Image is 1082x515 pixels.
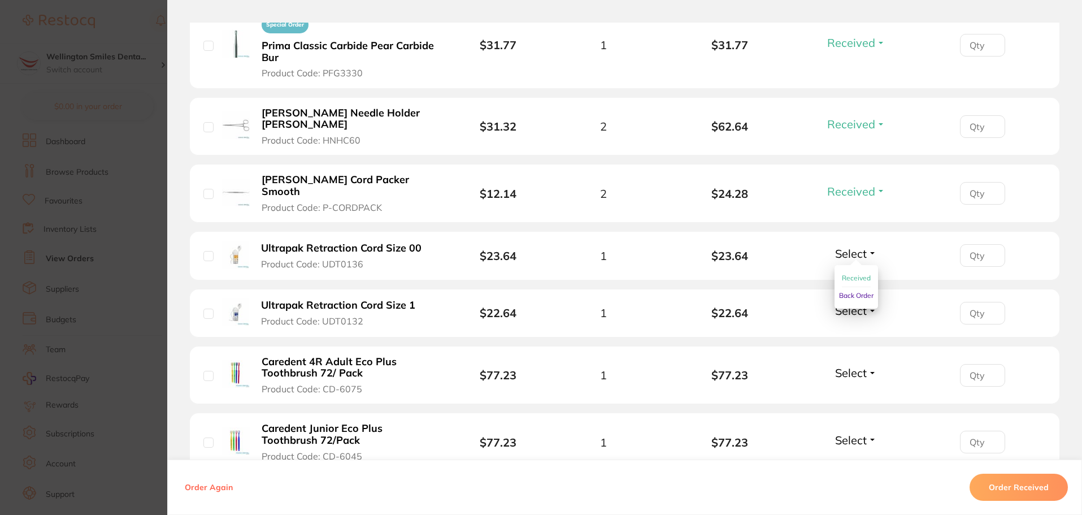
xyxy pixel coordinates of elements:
[600,249,607,262] span: 1
[960,244,1005,267] input: Qty
[222,241,249,268] img: Ultrapak Retraction Cord Size 00
[258,174,440,213] button: [PERSON_NAME] Cord Packer Smooth Product Code: P-CORDPACK
[832,246,880,261] button: Select
[824,117,889,131] button: Received
[258,422,440,462] button: Caredent Junior Eco Plus Toothbrush 72/Pack Product Code: CD-6045
[827,36,875,50] span: Received
[960,34,1005,57] input: Qty
[832,433,880,447] button: Select
[181,482,236,492] button: Order Again
[262,135,360,145] span: Product Code: HNHC60
[600,187,607,200] span: 2
[262,174,436,197] b: [PERSON_NAME] Cord Packer Smooth
[222,111,250,139] img: Hanson Needle Holder Crile-Wood
[222,179,250,206] img: Hanson Cord Packer Smooth
[835,246,867,261] span: Select
[835,304,867,318] span: Select
[832,304,880,318] button: Select
[222,298,249,326] img: Ultrapak Retraction Cord Size 1
[480,119,516,133] b: $31.32
[600,120,607,133] span: 2
[258,11,440,79] button: Special OrderPrima Classic Carbide Pear Carbide Bur Product Code: PFG3330
[261,243,421,254] b: Ultrapak Retraction Cord Size 00
[480,368,516,382] b: $77.23
[222,427,250,455] img: Caredent Junior Eco Plus Toothbrush 72/Pack
[480,249,516,263] b: $23.64
[842,274,871,282] span: Received
[600,369,607,382] span: 1
[262,16,308,33] span: Special Order
[842,270,871,287] button: Received
[262,107,436,131] b: [PERSON_NAME] Needle Holder [PERSON_NAME]
[262,68,363,78] span: Product Code: PFG3330
[262,202,382,213] span: Product Code: P-CORDPACK
[667,306,793,319] b: $22.64
[258,242,434,270] button: Ultrapak Retraction Cord Size 00 Product Code: UDT0136
[824,36,889,50] button: Received
[667,38,793,51] b: $31.77
[222,360,250,388] img: Caredent 4R Adult Eco Plus Toothbrush 72/ Pack
[667,436,793,449] b: $77.23
[667,249,793,262] b: $23.64
[827,184,875,198] span: Received
[480,187,516,201] b: $12.14
[480,38,516,52] b: $31.77
[835,366,867,380] span: Select
[827,117,875,131] span: Received
[480,306,516,320] b: $22.64
[222,30,250,58] img: Prima Classic Carbide Pear Carbide Bur
[262,356,436,379] b: Caredent 4R Adult Eco Plus Toothbrush 72/ Pack
[667,369,793,382] b: $77.23
[480,435,516,449] b: $77.23
[262,384,362,394] span: Product Code: CD-6075
[839,291,874,300] span: Back Order
[262,451,362,461] span: Product Code: CD-6045
[261,300,415,311] b: Ultrapak Retraction Cord Size 1
[832,366,880,380] button: Select
[667,187,793,200] b: $24.28
[600,38,607,51] span: 1
[258,299,428,327] button: Ultrapak Retraction Cord Size 1 Product Code: UDT0132
[261,259,363,269] span: Product Code: UDT0136
[839,287,874,304] button: Back Order
[600,436,607,449] span: 1
[600,306,607,319] span: 1
[262,40,436,63] b: Prima Classic Carbide Pear Carbide Bur
[667,120,793,133] b: $62.64
[960,302,1005,324] input: Qty
[835,433,867,447] span: Select
[960,182,1005,205] input: Qty
[258,356,440,395] button: Caredent 4R Adult Eco Plus Toothbrush 72/ Pack Product Code: CD-6075
[960,364,1005,387] input: Qty
[262,423,436,446] b: Caredent Junior Eco Plus Toothbrush 72/Pack
[258,107,440,146] button: [PERSON_NAME] Needle Holder [PERSON_NAME] Product Code: HNHC60
[970,474,1068,501] button: Order Received
[960,431,1005,453] input: Qty
[960,115,1005,138] input: Qty
[824,184,889,198] button: Received
[261,316,363,326] span: Product Code: UDT0132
